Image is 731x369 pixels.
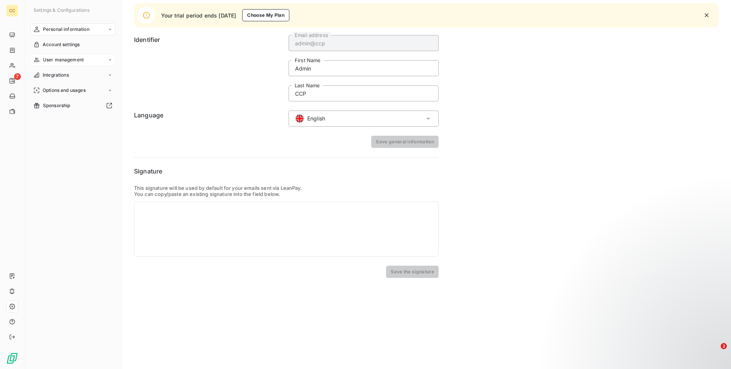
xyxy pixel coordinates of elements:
span: Settings & Configurations [34,7,89,13]
span: Sponsorship [43,102,70,109]
h6: Signature [134,167,439,176]
span: 2 [721,343,727,349]
span: 7 [14,73,21,80]
a: Sponsorship [30,99,115,112]
span: Options and usages [43,87,86,94]
span: Your trial period ends [DATE] [161,11,236,19]
input: placeholder [289,60,439,76]
p: This signature will be used by default for your emails sent via LeanPay. [134,185,439,191]
iframe: Intercom notifications message [579,295,731,348]
button: Save general information [371,136,439,148]
input: placeholder [289,35,439,51]
button: Save the signature [386,266,439,278]
span: Account settings [43,41,80,48]
img: Logo LeanPay [6,352,18,364]
div: CC [6,5,18,17]
span: Integrations [43,72,69,79]
p: You can copy/paste an existing signature into the field below. [134,191,439,197]
span: Personal information [43,26,89,33]
a: Account settings [30,39,115,51]
button: Choose My Plan [242,9,289,21]
h6: Language [134,111,284,127]
h6: Identifier [134,35,284,101]
iframe: Intercom live chat [705,343,723,361]
span: English [307,115,325,122]
input: placeholder [289,85,439,101]
span: User management [43,56,84,63]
